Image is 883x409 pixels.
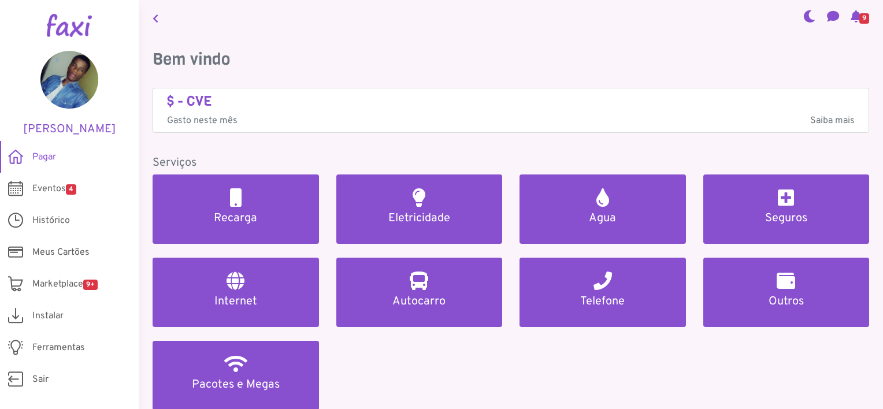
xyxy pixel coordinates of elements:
[83,280,98,290] span: 9+
[810,114,855,128] span: Saiba mais
[17,122,121,136] h5: [PERSON_NAME]
[166,295,305,308] h5: Internet
[32,150,56,164] span: Pagar
[336,258,503,327] a: Autocarro
[153,156,869,170] h5: Serviços
[717,295,856,308] h5: Outros
[32,246,90,259] span: Meus Cartões
[32,341,85,355] span: Ferramentas
[153,50,869,69] h3: Bem vindo
[533,211,672,225] h5: Agua
[32,309,64,323] span: Instalar
[336,174,503,244] a: Eletricidade
[167,93,855,110] h4: $ - CVE
[32,214,70,228] span: Histórico
[520,258,686,327] a: Telefone
[166,211,305,225] h5: Recarga
[153,174,319,244] a: Recarga
[167,93,855,128] a: $ - CVE Gasto neste mêsSaiba mais
[533,295,672,308] h5: Telefone
[32,277,98,291] span: Marketplace
[859,13,869,24] span: 9
[167,114,855,128] p: Gasto neste mês
[32,182,76,196] span: Eventos
[17,51,121,136] a: [PERSON_NAME]
[703,258,870,327] a: Outros
[66,184,76,195] span: 4
[350,295,489,308] h5: Autocarro
[32,373,49,386] span: Sair
[350,211,489,225] h5: Eletricidade
[717,211,856,225] h5: Seguros
[166,378,305,392] h5: Pacotes e Megas
[153,258,319,327] a: Internet
[520,174,686,244] a: Agua
[703,174,870,244] a: Seguros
